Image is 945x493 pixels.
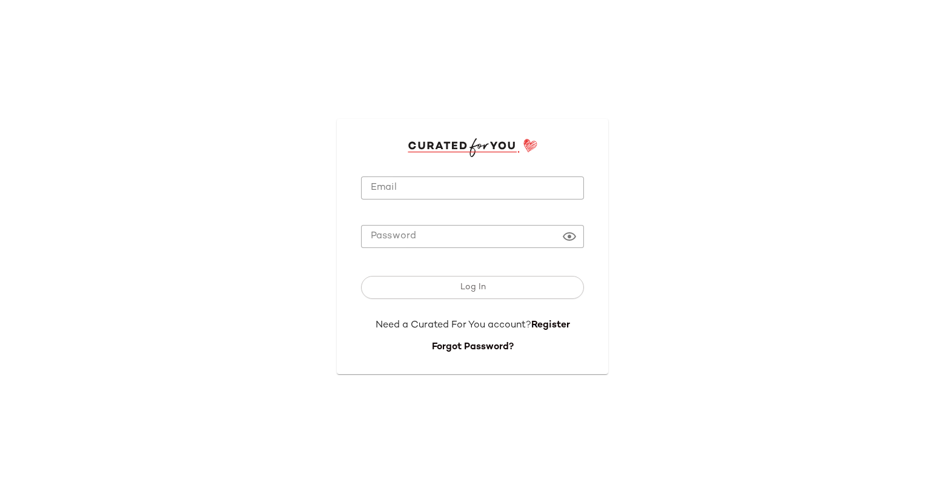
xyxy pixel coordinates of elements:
img: cfy_login_logo.DGdB1djN.svg [408,138,538,156]
a: Forgot Password? [432,342,514,352]
span: Log In [459,283,485,292]
button: Log In [361,276,584,299]
a: Register [531,320,570,330]
span: Need a Curated For You account? [376,320,531,330]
